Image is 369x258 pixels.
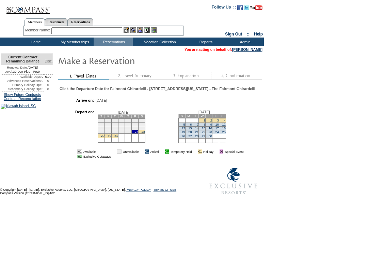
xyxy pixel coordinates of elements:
[170,149,192,154] td: Temporary Hold
[139,126,145,130] td: 21
[96,98,107,102] span: [DATE]
[105,130,111,133] td: 23
[123,149,139,154] td: Unavailable
[118,110,129,114] span: [DATE]
[7,66,28,70] span: Renewal Date:
[151,27,157,33] img: b_calculator.gif
[219,114,226,118] td: S
[215,130,219,134] a: 24
[225,38,264,46] td: Admin
[114,134,118,138] a: 31
[111,126,118,130] td: 17
[105,118,111,122] td: 2
[140,150,144,153] img: i.gif
[1,65,44,70] td: [DATE]
[125,130,132,133] td: 26
[111,122,118,126] td: 10
[188,127,192,130] a: 13
[133,38,186,46] td: Vacation Collection
[44,75,53,79] td: 6.00
[98,114,105,118] td: S
[190,123,192,126] a: 6
[132,114,139,118] td: F
[101,134,104,138] a: 29
[237,7,243,11] a: Become our fan on Facebook
[105,122,111,126] td: 9
[198,110,210,114] span: [DATE]
[237,5,243,10] img: Become our fan on Facebook
[25,27,51,33] div: Member Name:
[210,123,212,126] a: 9
[15,38,54,46] td: Home
[202,127,205,130] a: 15
[244,7,249,11] a: Follow us on Twitter
[124,27,129,33] img: b_edit.gif
[118,114,125,118] td: W
[250,7,262,11] a: Subscribe to our YouTube Channel
[203,149,213,154] td: Holiday
[150,149,159,154] td: Arrival
[244,5,249,10] img: Follow us on Twitter
[202,134,205,138] a: 29
[181,127,185,130] a: 12
[222,130,225,134] a: 25
[105,114,111,118] td: M
[181,130,185,134] a: 19
[118,130,125,133] td: 25
[160,72,211,80] img: step3_state1.gif
[193,150,197,153] img: i.gif
[108,134,111,138] a: 30
[132,126,139,130] td: 20
[139,122,145,126] td: 14
[209,130,212,134] a: 23
[45,18,68,26] a: Residences
[125,118,132,122] td: 5
[77,155,82,158] td: 01
[1,54,44,65] td: Current Contract Remaining Balance
[94,38,133,46] td: Reservations
[42,87,44,91] td: 0
[204,119,205,122] a: 1
[44,87,53,91] td: 0
[125,126,132,130] td: 19
[105,126,111,130] td: 16
[185,114,192,118] td: M
[192,114,199,118] td: T
[220,149,223,154] td: 01
[112,150,115,153] img: i.gif
[4,97,41,101] a: Contract Reconciliation
[1,70,44,75] td: 30 Day Plus - Peak
[247,32,250,37] span: ::
[125,122,132,126] td: 12
[145,149,149,154] td: 01
[188,134,192,138] a: 27
[58,54,194,67] img: Make Reservation
[68,18,93,26] a: Reservations
[1,104,36,109] img: Kiawah Island, SC
[217,119,219,122] a: 3
[165,149,169,154] td: 01
[118,122,125,126] td: 11
[45,59,53,63] span: Disc.
[215,123,219,126] a: 10
[111,114,118,118] td: T
[212,4,236,12] td: Follow Us ::
[77,149,82,154] td: 01
[60,87,255,91] div: Click the Departure Date for Fairmont Ghirardelli - [STREET_ADDRESS][US_STATE] - The Fairmont Ghi...
[142,130,145,133] a: 28
[232,47,262,52] a: [PERSON_NAME]
[195,134,198,138] a: 28
[137,27,143,33] img: Impersonate
[98,122,105,126] td: 8
[42,75,44,79] td: 0
[144,27,150,33] img: Reservations
[212,114,219,118] td: F
[215,127,219,130] a: 17
[225,32,242,37] a: Sign Out
[254,32,263,37] a: Help
[186,38,225,46] td: Reports
[83,155,111,158] td: Exclusive Getaways
[209,127,212,130] a: 16
[117,149,121,154] td: 01
[132,122,139,126] td: 13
